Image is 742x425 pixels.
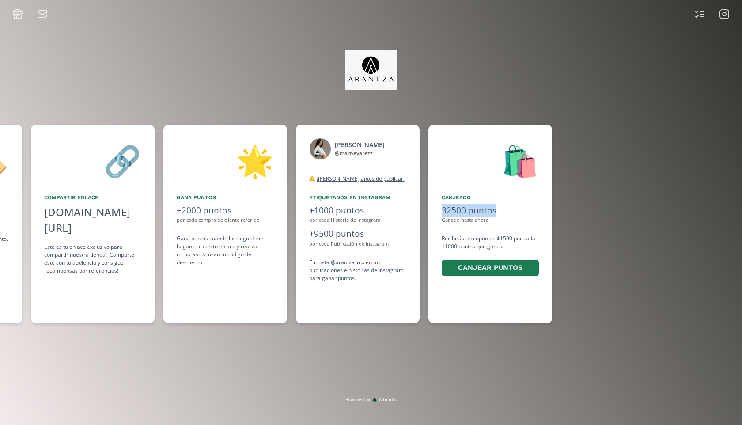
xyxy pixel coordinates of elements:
[442,216,539,224] div: Ganado hasta ahora
[442,260,539,276] button: Canjear puntos
[44,243,141,275] div: Este es tu enlace exclusivo para compartir nuestra tienda. ¡Comparte este con tu audiencia y cons...
[309,194,406,201] div: Etiquétanos en Instagram
[379,396,397,403] span: Altolinks
[335,149,385,157] div: @ marnevarezz
[177,194,274,201] div: Gana puntos
[309,258,406,282] div: Etiqueta @arantza_mx en tus publicaciones e historias de Instagram para ganar puntos.
[309,228,406,240] div: +9500 puntos
[177,138,274,183] div: 🌟
[345,50,397,90] img: jpq5Bx5xx2a5
[442,138,539,183] div: 🛍️
[309,240,406,248] div: por cada Publicación de Instagram
[177,235,274,266] div: Gana puntos cuando los seguidores hagan click en tu enlace y realiza compras o si usan tu código ...
[44,204,141,236] div: [DOMAIN_NAME][URL]
[442,235,539,277] div: Recibirás un cupón de $1500 por cada 11000 puntos que ganes.
[345,396,370,403] span: Powered by
[309,216,406,224] div: por cada Historia de Instagram
[442,194,539,201] div: Canjeado
[317,175,405,182] u: ¡[PERSON_NAME] antes de publicar!
[442,204,539,217] div: 32500 puntos
[44,138,141,183] div: 🔗
[372,398,377,402] img: favicon-32x32.png
[44,194,141,201] div: Compartir Enlace
[309,204,406,217] div: +1000 puntos
[309,138,331,160] img: 499056916_17913528624136174_1645218802263469212_n.jpg
[177,204,274,217] div: +2000 puntos
[177,216,274,224] div: por cada compra de cliente referido
[335,140,385,149] div: [PERSON_NAME]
